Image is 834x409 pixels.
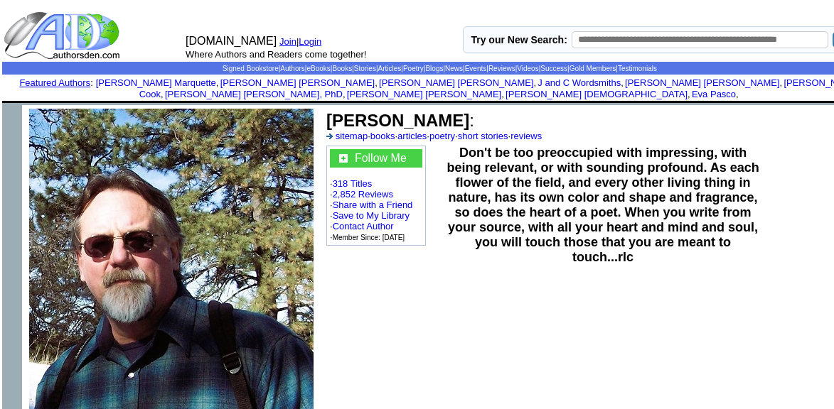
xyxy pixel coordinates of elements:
font: i [739,91,740,99]
a: Save to My Library [333,210,410,221]
a: eBooks [306,65,330,72]
a: Videos [517,65,538,72]
font: i [782,80,784,87]
a: sitemap [336,131,368,141]
a: [PERSON_NAME] Marquette [96,77,216,88]
a: [PERSON_NAME] [PERSON_NAME], PhD [165,89,343,99]
a: poetry [429,131,455,141]
a: Authors [280,65,304,72]
a: 318 Titles [333,178,373,189]
font: i [218,80,220,87]
font: i [690,91,692,99]
a: News [445,65,463,72]
a: Events [465,65,487,72]
a: Articles [378,65,402,72]
font: i [536,80,538,87]
a: [PERSON_NAME] [PERSON_NAME] [220,77,375,88]
a: Stories [354,65,376,72]
a: Testimonials [618,65,657,72]
img: shim.gif [439,103,441,105]
a: [PERSON_NAME] [PERSON_NAME] [347,89,501,99]
font: : [19,77,92,88]
font: : [326,111,474,130]
font: · · · · · · [330,149,422,242]
a: Follow Me [355,152,407,164]
font: | [296,36,326,47]
a: [PERSON_NAME] [PERSON_NAME] [379,77,533,88]
img: shim.gif [439,101,441,103]
a: J and C Wordsmiths [538,77,621,88]
a: Books [332,65,352,72]
a: reviews [510,131,542,141]
font: i [504,91,506,99]
font: [DOMAIN_NAME] [186,35,277,47]
a: Eva Pasco [692,89,736,99]
a: Login [299,36,321,47]
a: 2,852 Reviews [333,189,393,200]
a: Signed Bookstore [223,65,279,72]
img: a_336699.gif [326,133,333,139]
a: [PERSON_NAME] [PERSON_NAME] [625,77,779,88]
font: i [378,80,379,87]
a: Poetry [403,65,424,72]
a: Reviews [488,65,515,72]
img: shim.gif [2,105,22,125]
a: Join [279,36,296,47]
label: Try our New Search: [471,34,567,45]
a: Share with a Friend [333,200,413,210]
font: i [164,91,165,99]
b: [PERSON_NAME] [326,111,469,130]
font: i [624,80,625,87]
a: Featured Authors [19,77,90,88]
img: logo_ad.gif [4,11,123,60]
font: Where Authors and Readers come together! [186,49,366,60]
a: Success [540,65,567,72]
font: · · · · · [326,131,542,141]
a: books [370,131,395,141]
a: Contact Author [333,221,394,231]
a: [PERSON_NAME] [DEMOGRAPHIC_DATA] [506,89,688,99]
a: articles [397,131,427,141]
span: | | | | | | | | | | | | | | [223,65,657,72]
a: Blogs [425,65,443,72]
a: short stories [458,131,508,141]
a: Gold Members [570,65,616,72]
img: gc.jpg [339,154,348,163]
font: i [346,91,347,99]
b: Don't be too preoccupied with impressing, with being relevant, or with sounding profound. As each... [447,146,759,264]
font: Member Since: [DATE] [333,234,405,241]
